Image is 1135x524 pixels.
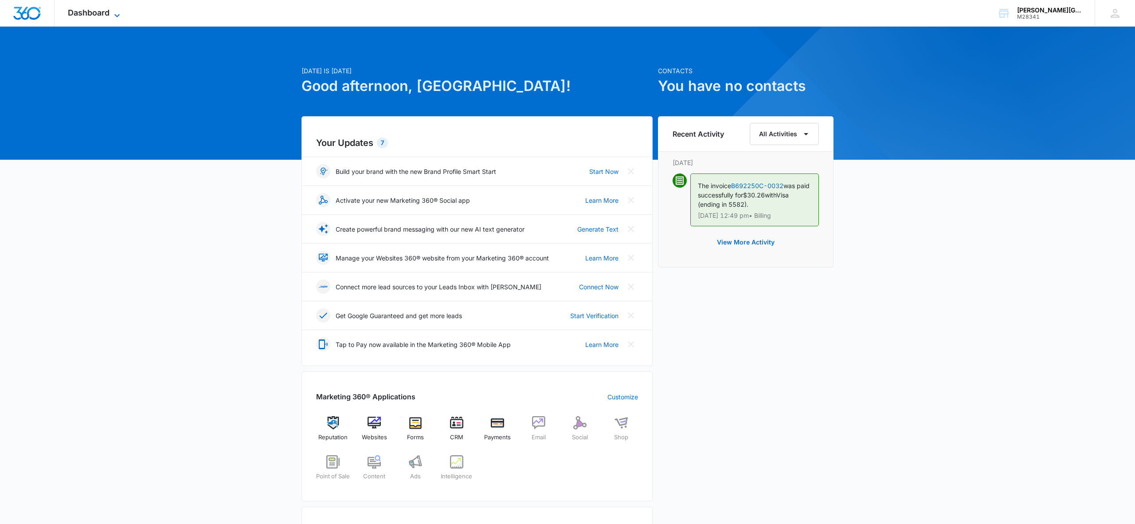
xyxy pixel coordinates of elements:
[624,337,638,351] button: Close
[624,222,638,236] button: Close
[658,75,834,97] h1: You have no contacts
[750,123,819,145] button: All Activities
[743,191,765,199] span: $30.26
[484,433,511,442] span: Payments
[362,433,387,442] span: Websites
[572,433,588,442] span: Social
[624,164,638,178] button: Close
[481,416,515,448] a: Payments
[450,433,463,442] span: CRM
[522,416,556,448] a: Email
[1017,14,1082,20] div: account id
[624,308,638,323] button: Close
[579,282,618,292] a: Connect Now
[336,282,541,292] p: Connect more lead sources to your Leads Inbox with [PERSON_NAME]
[585,253,618,263] a: Learn More
[407,433,424,442] span: Forms
[316,472,350,481] span: Point of Sale
[336,253,549,263] p: Manage your Websites 360® website from your Marketing 360® account
[708,232,783,253] button: View More Activity
[363,472,385,481] span: Content
[399,416,433,448] a: Forms
[673,129,724,139] h6: Recent Activity
[316,391,415,402] h2: Marketing 360® Applications
[624,193,638,207] button: Close
[336,340,511,349] p: Tap to Pay now available in the Marketing 360® Mobile App
[357,416,391,448] a: Websites
[698,182,731,189] span: The invoice
[336,225,524,234] p: Create powerful brand messaging with our new AI text generator
[585,196,618,205] a: Learn More
[1017,7,1082,14] div: account name
[585,340,618,349] a: Learn More
[439,455,474,487] a: Intelligence
[563,416,597,448] a: Social
[607,392,638,402] a: Customize
[577,225,618,234] a: Generate Text
[316,136,638,150] h2: Your Updates
[410,472,421,481] span: Ads
[301,75,653,97] h1: Good afternoon, [GEOGRAPHIC_DATA]!
[439,416,474,448] a: CRM
[357,455,391,487] a: Content
[624,280,638,294] button: Close
[604,416,638,448] a: Shop
[377,138,388,148] div: 7
[318,433,348,442] span: Reputation
[316,455,350,487] a: Point of Sale
[570,311,618,320] a: Start Verification
[614,433,628,442] span: Shop
[399,455,433,487] a: Ads
[68,8,110,17] span: Dashboard
[731,182,783,189] a: B692250C-0032
[698,213,811,219] p: [DATE] 12:49 pm • Billing
[673,158,819,167] p: [DATE]
[532,433,546,442] span: Email
[658,66,834,75] p: Contacts
[441,472,472,481] span: Intelligence
[336,196,470,205] p: Activate your new Marketing 360® Social app
[624,251,638,265] button: Close
[589,167,618,176] a: Start Now
[765,191,776,199] span: with
[316,416,350,448] a: Reputation
[301,66,653,75] p: [DATE] is [DATE]
[336,167,496,176] p: Build your brand with the new Brand Profile Smart Start
[336,311,462,320] p: Get Google Guaranteed and get more leads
